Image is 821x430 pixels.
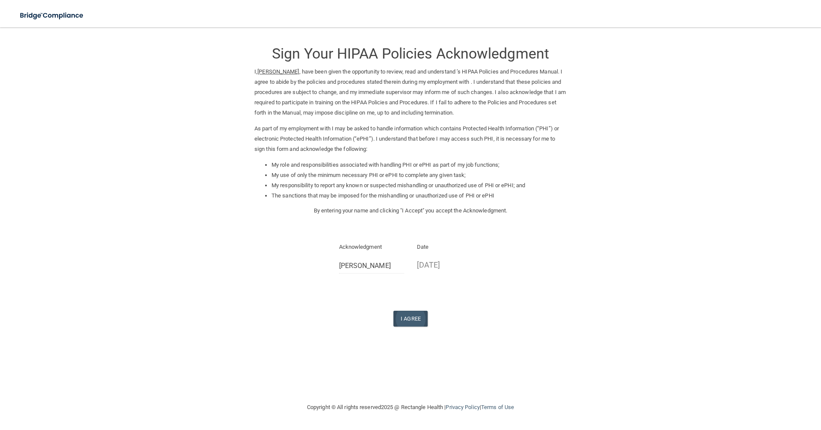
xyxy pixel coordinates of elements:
[393,311,428,327] button: I Agree
[339,242,405,252] p: Acknowledgment
[254,394,567,421] div: Copyright © All rights reserved 2025 @ Rectangle Health | |
[254,46,567,62] h3: Sign Your HIPAA Policies Acknowledgment
[446,404,479,410] a: Privacy Policy
[339,258,405,274] input: Full Name
[272,180,567,191] li: My responsibility to report any known or suspected mishandling or unauthorized use of PHI or ePHI...
[272,191,567,201] li: The sanctions that may be imposed for the mishandling or unauthorized use of PHI or ePHI
[272,170,567,180] li: My use of only the minimum necessary PHI or ePHI to complete any given task;
[673,369,811,403] iframe: Drift Widget Chat Controller
[257,68,299,75] ins: [PERSON_NAME]
[254,206,567,216] p: By entering your name and clicking "I Accept" you accept the Acknowledgment.
[417,242,482,252] p: Date
[254,67,567,118] p: I, , have been given the opportunity to review, read and understand ’s HIPAA Policies and Procedu...
[13,7,92,24] img: bridge_compliance_login_screen.278c3ca4.svg
[417,258,482,272] p: [DATE]
[481,404,514,410] a: Terms of Use
[272,160,567,170] li: My role and responsibilities associated with handling PHI or ePHI as part of my job functions;
[254,124,567,154] p: As part of my employment with I may be asked to handle information which contains Protected Healt...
